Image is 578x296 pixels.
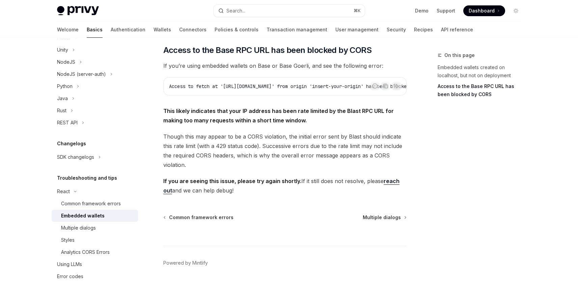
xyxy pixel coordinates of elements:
[52,80,138,92] button: Toggle Python section
[370,82,379,90] button: Report incorrect code
[267,22,327,38] a: Transaction management
[57,187,70,196] div: React
[57,107,66,115] div: Rust
[392,82,401,90] button: Ask AI
[169,83,458,89] span: Access to fetch at '[URL][DOMAIN_NAME]' from origin 'insert-your-origin' has been blocked by CORS...
[57,82,73,90] div: Python
[463,5,505,16] a: Dashboard
[57,58,75,66] div: NodeJS
[61,200,121,208] div: Common framework errors
[387,22,406,38] a: Security
[179,22,207,38] a: Connectors
[57,46,68,54] div: Unity
[226,7,245,15] div: Search...
[511,5,521,16] button: Toggle dark mode
[154,22,171,38] a: Wallets
[52,198,138,210] a: Common framework errors
[57,260,82,268] div: Using LLMs
[363,214,406,221] a: Multiple dialogs
[52,270,138,283] a: Error codes
[441,22,473,38] a: API reference
[163,45,371,56] span: Access to the Base RPC URL has been blocked by CORS
[215,22,258,38] a: Policies & controls
[363,214,401,221] span: Multiple dialogs
[57,22,79,38] a: Welcome
[164,214,233,221] a: Common framework errors
[52,68,138,80] button: Toggle NodeJS (server-auth) section
[469,7,495,14] span: Dashboard
[52,117,138,129] button: Toggle REST API section
[437,7,455,14] a: Support
[61,224,96,232] div: Multiple dialogs
[438,81,527,100] a: Access to the Base RPC URL has been blocked by CORS
[414,22,433,38] a: Recipes
[52,210,138,222] a: Embedded wallets
[163,132,407,170] span: Though this may appear to be a CORS violation, the initial error sent by Blast should indicate th...
[52,185,138,198] button: Toggle React section
[415,7,429,14] a: Demo
[87,22,103,38] a: Basics
[163,108,394,124] strong: This likely indicates that your IP address has been rate limited by the Blast RPC URL for making ...
[52,105,138,117] button: Toggle Rust section
[57,94,68,102] div: Java
[52,234,138,246] a: Styles
[163,61,407,70] span: If you’re using embedded wallets on Base or Base Goerli, and see the following error:
[57,70,106,78] div: NodeJS (server-auth)
[57,6,99,16] img: light logo
[52,222,138,234] a: Multiple dialogs
[57,272,83,280] div: Error codes
[52,92,138,105] button: Toggle Java section
[111,22,145,38] a: Authentication
[438,62,527,81] a: Embedded wallets created on localhost, but not on deployment
[444,51,475,59] span: On this page
[163,178,301,184] strong: If you are seeing this issue, please try again shortly.
[52,246,138,258] a: Analytics CORS Errors
[163,260,208,266] a: Powered by Mintlify
[57,153,94,161] div: SDK changelogs
[163,176,407,195] span: If it still does not resolve, please and we can help debug!
[61,248,110,256] div: Analytics CORS Errors
[52,56,138,68] button: Toggle NodeJS section
[169,214,233,221] span: Common framework errors
[57,140,86,148] h5: Changelogs
[57,119,78,127] div: REST API
[57,174,117,182] h5: Troubleshooting and tips
[61,212,105,220] div: Embedded wallets
[52,44,138,56] button: Toggle Unity section
[61,236,75,244] div: Styles
[214,5,365,17] button: Open search
[52,151,138,163] button: Toggle SDK changelogs section
[335,22,379,38] a: User management
[52,258,138,270] a: Using LLMs
[381,82,390,90] button: Copy the contents from the code block
[354,8,361,13] span: ⌘ K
